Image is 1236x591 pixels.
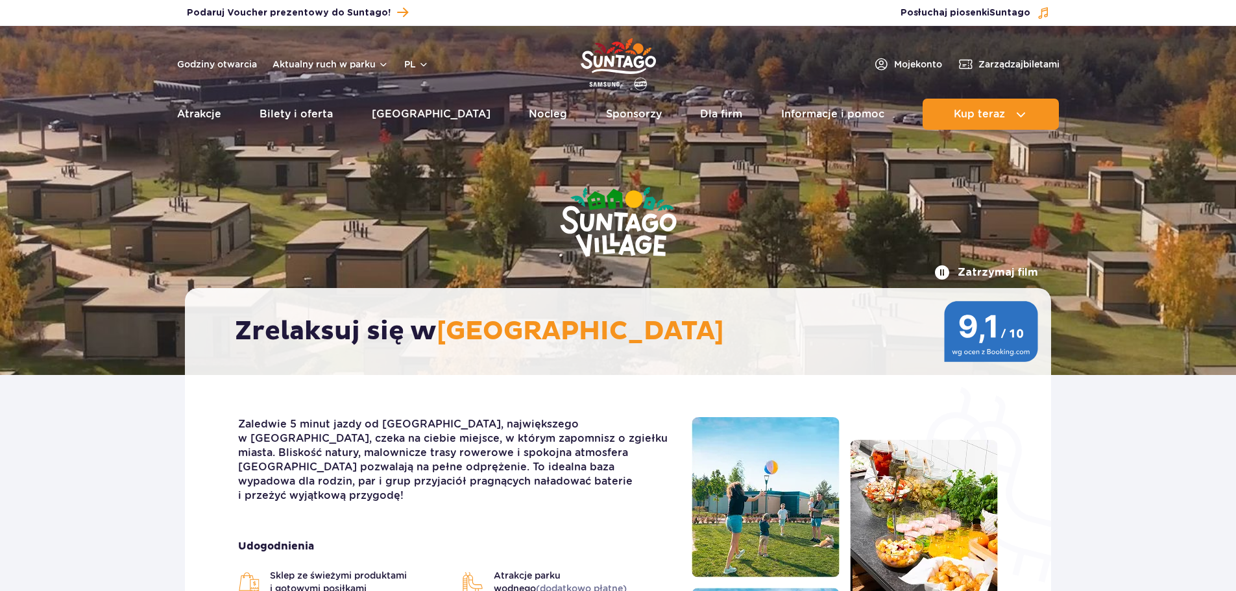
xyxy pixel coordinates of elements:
a: Zarządzajbiletami [958,56,1060,72]
button: Zatrzymaj film [934,265,1038,280]
button: Posłuchaj piosenkiSuntago [901,6,1050,19]
a: Mojekonto [873,56,942,72]
img: Suntago Village [508,136,729,310]
a: Podaruj Voucher prezentowy do Suntago! [187,4,408,21]
a: Park of Poland [581,32,656,92]
span: Zarządzaj biletami [978,58,1060,71]
a: Nocleg [529,99,567,130]
span: Posłuchaj piosenki [901,6,1030,19]
button: Aktualny ruch w parku [273,59,389,69]
span: Podaruj Voucher prezentowy do Suntago! [187,6,391,19]
a: [GEOGRAPHIC_DATA] [372,99,491,130]
a: Informacje i pomoc [781,99,884,130]
h2: Zrelaksuj się w [235,315,1014,348]
span: Suntago [989,8,1030,18]
p: Zaledwie 5 minut jazdy od [GEOGRAPHIC_DATA], największego w [GEOGRAPHIC_DATA], czeka na ciebie mi... [238,417,672,503]
button: Kup teraz [923,99,1059,130]
span: Kup teraz [954,108,1005,120]
button: pl [404,58,429,71]
a: Bilety i oferta [260,99,333,130]
img: 9,1/10 wg ocen z Booking.com [944,301,1038,362]
span: Moje konto [894,58,942,71]
a: Dla firm [700,99,742,130]
a: Godziny otwarcia [177,58,257,71]
a: Atrakcje [177,99,221,130]
span: [GEOGRAPHIC_DATA] [437,315,724,348]
a: Sponsorzy [606,99,662,130]
strong: Udogodnienia [238,539,672,553]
